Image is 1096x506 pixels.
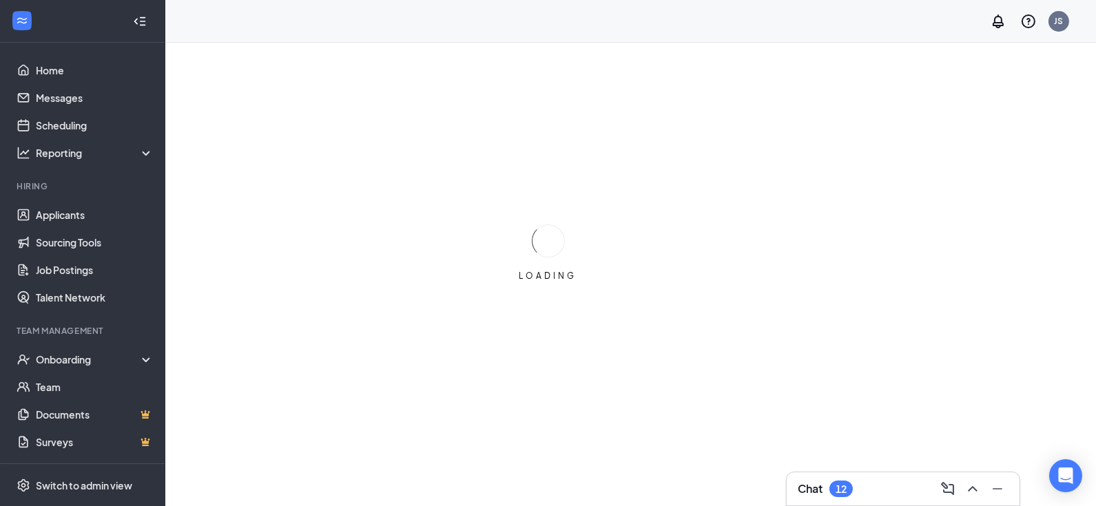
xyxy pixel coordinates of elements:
[17,325,151,337] div: Team Management
[36,146,154,160] div: Reporting
[36,352,142,366] div: Onboarding
[17,478,30,492] svg: Settings
[36,256,154,284] a: Job Postings
[986,478,1009,500] button: Minimize
[964,481,981,497] svg: ChevronUp
[990,13,1006,30] svg: Notifications
[836,483,847,495] div: 12
[798,481,823,496] h3: Chat
[36,84,154,112] a: Messages
[36,401,154,428] a: DocumentsCrown
[940,481,956,497] svg: ComposeMessage
[17,352,30,366] svg: UserCheck
[133,14,147,28] svg: Collapse
[1020,13,1037,30] svg: QuestionInfo
[514,270,583,282] div: LOADING
[15,14,29,28] svg: WorkstreamLogo
[36,112,154,139] a: Scheduling
[17,146,30,160] svg: Analysis
[962,478,984,500] button: ChevronUp
[36,373,154,401] a: Team
[989,481,1006,497] svg: Minimize
[36,478,132,492] div: Switch to admin view
[36,56,154,84] a: Home
[36,201,154,229] a: Applicants
[36,284,154,311] a: Talent Network
[36,229,154,256] a: Sourcing Tools
[1049,459,1082,492] div: Open Intercom Messenger
[1055,15,1064,27] div: JS
[36,428,154,456] a: SurveysCrown
[937,478,959,500] button: ComposeMessage
[17,180,151,192] div: Hiring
